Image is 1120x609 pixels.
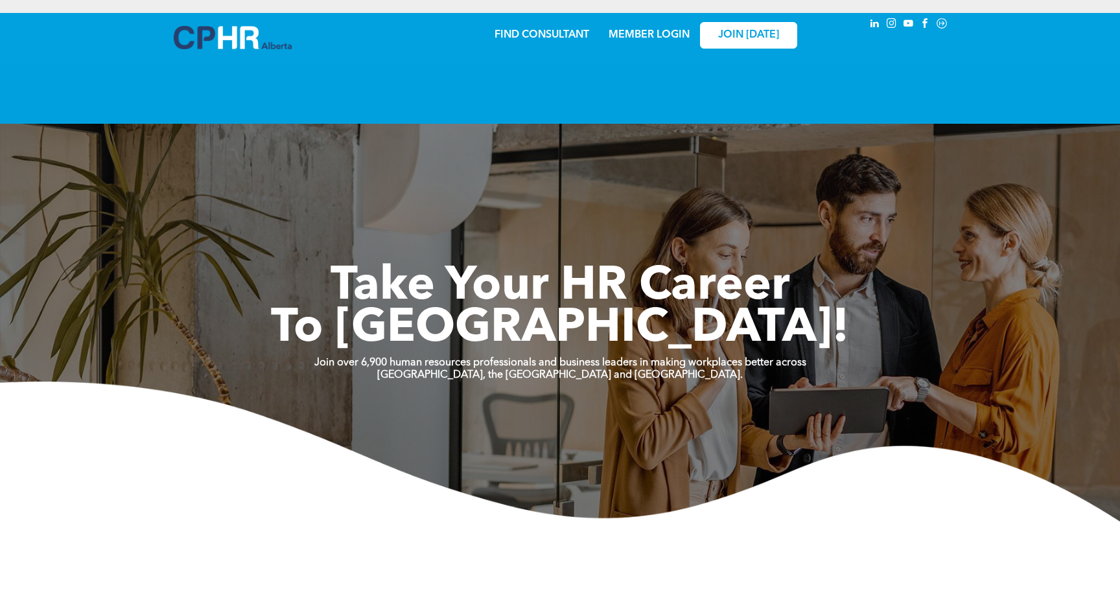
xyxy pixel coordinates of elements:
[935,16,949,34] a: Social network
[918,16,932,34] a: facebook
[867,16,881,34] a: linkedin
[700,22,797,49] a: JOIN [DATE]
[495,30,589,40] a: FIND CONSULTANT
[901,16,915,34] a: youtube
[377,370,743,380] strong: [GEOGRAPHIC_DATA], the [GEOGRAPHIC_DATA] and [GEOGRAPHIC_DATA].
[331,264,790,310] span: Take Your HR Career
[609,30,690,40] a: MEMBER LOGIN
[271,306,849,352] span: To [GEOGRAPHIC_DATA]!
[314,358,806,368] strong: Join over 6,900 human resources professionals and business leaders in making workplaces better ac...
[884,16,898,34] a: instagram
[174,26,292,49] img: A blue and white logo for cp alberta
[718,29,779,41] span: JOIN [DATE]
